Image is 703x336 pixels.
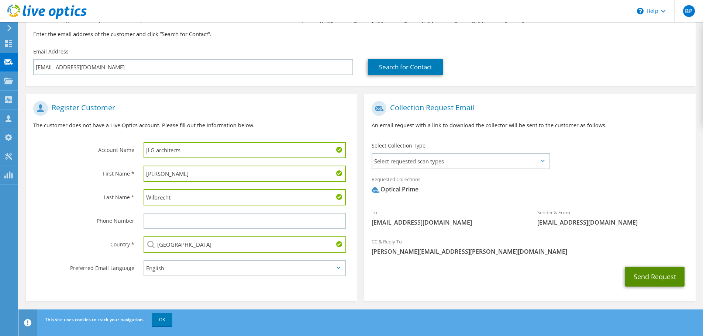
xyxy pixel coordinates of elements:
[372,154,549,169] span: Select requested scan types
[33,48,69,55] label: Email Address
[372,247,688,256] span: [PERSON_NAME][EMAIL_ADDRESS][PERSON_NAME][DOMAIN_NAME]
[364,234,695,259] div: CC & Reply To
[364,205,530,230] div: To
[33,166,134,177] label: First Name *
[33,260,134,272] label: Preferred Email Language
[625,267,685,287] button: Send Request
[372,185,418,194] div: Optical Prime
[33,121,349,129] p: The customer does not have a Live Optics account. Please fill out the information below.
[637,8,644,14] svg: \n
[33,213,134,225] label: Phone Number
[364,172,695,201] div: Requested Collections
[33,142,134,154] label: Account Name
[537,218,688,226] span: [EMAIL_ADDRESS][DOMAIN_NAME]
[530,205,696,230] div: Sender & From
[372,218,523,226] span: [EMAIL_ADDRESS][DOMAIN_NAME]
[45,316,144,323] span: This site uses cookies to track your navigation.
[33,101,346,116] h1: Register Customer
[372,101,684,116] h1: Collection Request Email
[368,59,443,75] a: Search for Contact
[372,121,688,129] p: An email request with a link to download the collector will be sent to the customer as follows.
[372,142,425,149] label: Select Collection Type
[33,189,134,201] label: Last Name *
[33,236,134,248] label: Country *
[33,30,688,38] h3: Enter the email address of the customer and click “Search for Contact”.
[683,5,695,17] span: BP
[152,313,172,326] a: OK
